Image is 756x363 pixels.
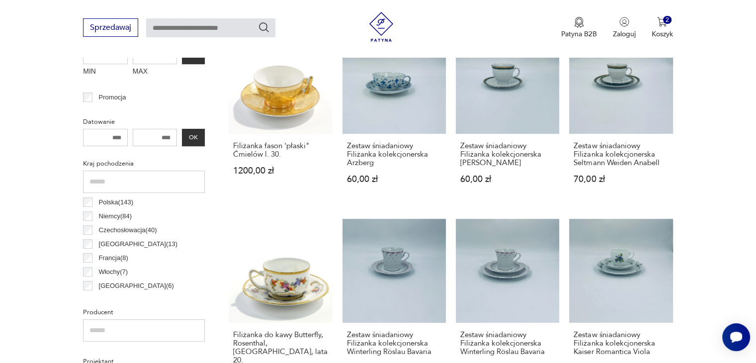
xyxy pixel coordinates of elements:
[342,30,446,203] a: Zestaw śniadaniowy Filiżanka kolekcjonerska ArzbergZestaw śniadaniowy Filiżanka kolekcjonerska Ar...
[99,92,126,103] p: Promocja
[99,294,174,305] p: [GEOGRAPHIC_DATA] ( 5 )
[83,64,128,80] label: MIN
[99,253,128,264] p: Francja ( 8 )
[233,167,328,175] p: 1200,00 zł
[229,30,332,203] a: Filiżanka fason 'płaski" Ćmielów l. 30.Filiżanka fason 'płaski" Ćmielów l. 30.1200,00 zł
[83,18,138,37] button: Sprzedawaj
[561,29,597,39] p: Patyna B2B
[652,29,673,39] p: Koszyk
[366,12,396,42] img: Patyna - sklep z meblami i dekoracjami vintage
[663,16,672,24] div: 2
[347,142,441,167] h3: Zestaw śniadaniowy Filiżanka kolekcjonerska Arzberg
[460,142,555,167] h3: Zestaw śniadaniowy Filiżanka kolekcjonerska [PERSON_NAME]
[258,21,270,33] button: Szukaj
[347,331,441,356] h3: Zestaw śniadaniowy Filiżanka kolekcjonerska Winterling Röslau Bavaria
[460,175,555,183] p: 60,00 zł
[99,211,132,222] p: Niemcy ( 84 )
[613,29,636,39] p: Zaloguj
[133,64,177,80] label: MAX
[657,17,667,27] img: Ikona koszyka
[569,30,672,203] a: Zestaw śniadaniowy Filiżanka kolekcjonerska Seltmann Weiden AnabellZestaw śniadaniowy Filiżanka k...
[561,17,597,39] a: Ikona medaluPatyna B2B
[182,129,205,146] button: OK
[456,30,559,203] a: Zestaw śniadaniowy Filiżanka kolekcjonerska Seltmann Weiden AnnabellZestaw śniadaniowy Filiżanka ...
[233,142,328,159] h3: Filiżanka fason 'płaski" Ćmielów l. 30.
[574,175,668,183] p: 70,00 zł
[83,307,205,318] p: Producent
[460,331,555,356] h3: Zestaw śniadaniowy Filiżanka kolekcjonerska Winterling Röslau Bavaria
[613,17,636,39] button: Zaloguj
[99,225,157,236] p: Czechosłowacja ( 40 )
[99,197,133,208] p: Polska ( 143 )
[574,331,668,356] h3: Zestaw śniadaniowy Filiżanka kolekcjonerska Kaiser Romantica Viola
[574,17,584,28] img: Ikona medalu
[83,158,205,169] p: Kraj pochodzenia
[99,239,177,250] p: [GEOGRAPHIC_DATA] ( 13 )
[652,17,673,39] button: 2Koszyk
[561,17,597,39] button: Patyna B2B
[619,17,629,27] img: Ikonka użytkownika
[99,280,174,291] p: [GEOGRAPHIC_DATA] ( 6 )
[574,142,668,167] h3: Zestaw śniadaniowy Filiżanka kolekcjonerska Seltmann Weiden Anabell
[99,267,128,277] p: Włochy ( 7 )
[347,175,441,183] p: 60,00 zł
[83,116,205,127] p: Datowanie
[83,25,138,32] a: Sprzedawaj
[722,323,750,351] iframe: Smartsupp widget button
